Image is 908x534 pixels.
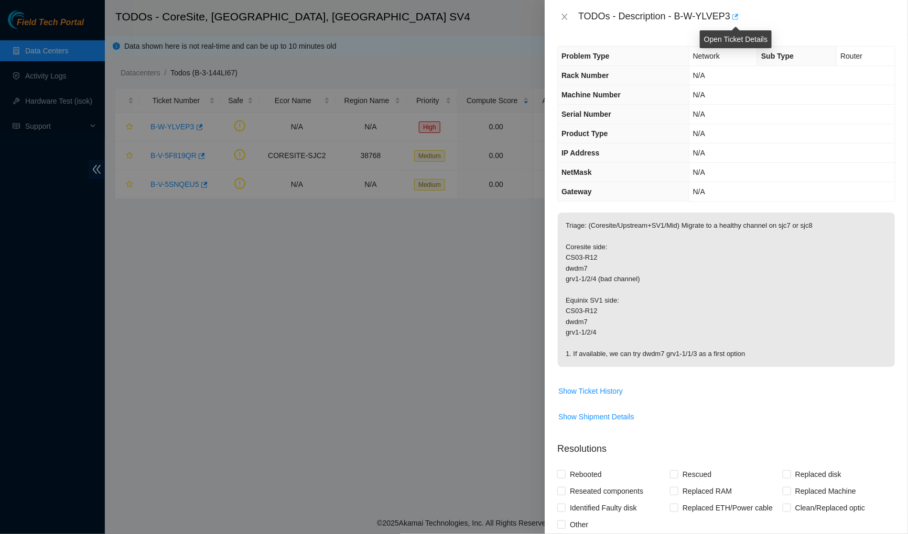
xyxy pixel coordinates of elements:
[700,30,772,48] div: Open Ticket Details
[693,110,705,118] span: N/A
[558,213,895,367] p: Triage: (Coresite/Upstream+SV1/Mid) Migrate to a healthy channel on sjc7 or sjc8 Coresite side: C...
[578,8,895,25] div: TODOs - Description - B-W-YLVEP3
[566,466,606,483] span: Rebooted
[840,52,862,60] span: Router
[693,71,705,80] span: N/A
[566,516,592,533] span: Other
[791,466,846,483] span: Replaced disk
[791,483,860,499] span: Replaced Machine
[558,408,635,425] button: Show Shipment Details
[566,499,641,516] span: Identified Faulty disk
[678,499,777,516] span: Replaced ETH/Power cable
[561,110,611,118] span: Serial Number
[693,187,705,196] span: N/A
[693,149,705,157] span: N/A
[566,483,647,499] span: Reseated components
[561,91,621,99] span: Machine Number
[560,13,569,21] span: close
[561,52,610,60] span: Problem Type
[693,129,705,138] span: N/A
[558,383,623,399] button: Show Ticket History
[561,71,609,80] span: Rack Number
[561,129,608,138] span: Product Type
[678,483,736,499] span: Replaced RAM
[557,433,895,456] p: Resolutions
[761,52,794,60] span: Sub Type
[678,466,716,483] span: Rescued
[561,187,592,196] span: Gateway
[693,91,705,99] span: N/A
[558,411,634,422] span: Show Shipment Details
[693,52,720,60] span: Network
[557,12,572,22] button: Close
[561,149,599,157] span: IP Address
[693,168,705,176] span: N/A
[561,168,592,176] span: NetMask
[791,499,869,516] span: Clean/Replaced optic
[558,385,623,397] span: Show Ticket History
